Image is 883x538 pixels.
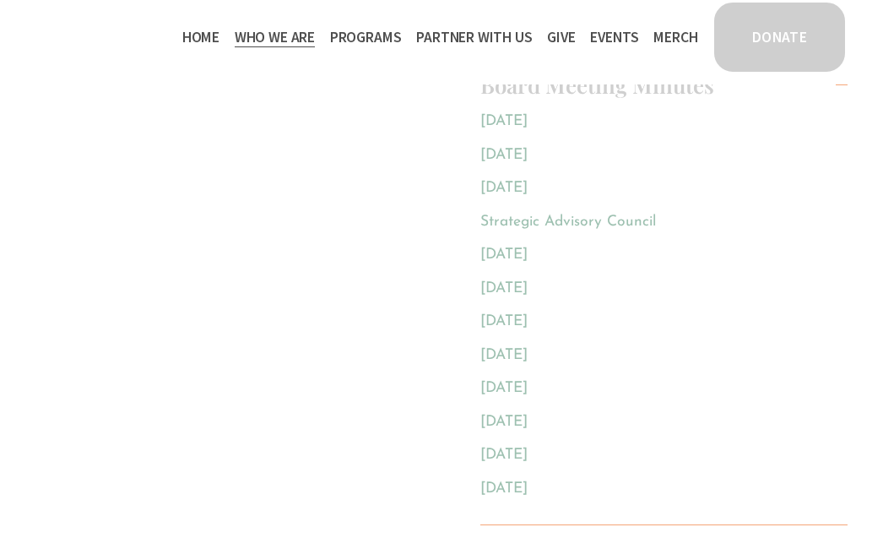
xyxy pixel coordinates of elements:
[480,415,528,429] a: [DATE]
[480,481,528,496] a: [DATE]
[480,448,528,462] a: [DATE]
[480,70,836,99] span: Board Meeting Minutes
[235,24,315,51] a: folder dropdown
[480,114,528,128] a: [DATE]
[480,215,656,229] a: Strategic Advisory Council
[480,181,528,195] a: [DATE]
[480,314,528,329] a: [DATE]
[235,25,315,49] span: Who We Are
[480,348,528,362] a: [DATE]
[480,111,848,524] div: Board Meeting Minutes
[480,57,848,111] button: Board Meeting Minutes
[330,25,402,49] span: Programs
[182,24,219,51] a: Home
[480,281,528,296] a: [DATE]
[416,24,532,51] a: folder dropdown
[330,24,402,51] a: folder dropdown
[480,247,528,262] a: [DATE]
[416,25,532,49] span: Partner With Us
[590,24,638,51] a: Events
[653,24,697,51] a: Merch
[547,24,575,51] a: Give
[480,148,528,162] a: [DATE]
[480,381,528,395] a: [DATE]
